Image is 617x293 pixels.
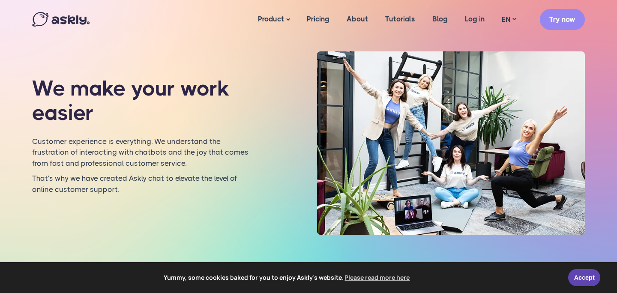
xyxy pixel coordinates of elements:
[32,136,252,169] p: Customer experience is everything. We understand the frustration of interacting with chatbots and...
[493,13,524,26] a: EN
[32,76,252,126] h1: We make your work easier
[456,3,493,36] a: Log in
[12,271,562,284] span: Yummy, some cookies baked for you to enjoy Askly's website.
[540,9,585,30] a: Try now
[338,3,377,36] a: About
[568,269,600,286] a: Accept
[344,271,411,284] a: learn more about cookies
[32,173,252,195] p: That’s why we have created Askly chat to elevate the level of online customer support.
[377,3,424,36] a: Tutorials
[32,12,90,27] img: Askly
[424,3,456,36] a: Blog
[249,3,298,36] a: Product
[298,3,338,36] a: Pricing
